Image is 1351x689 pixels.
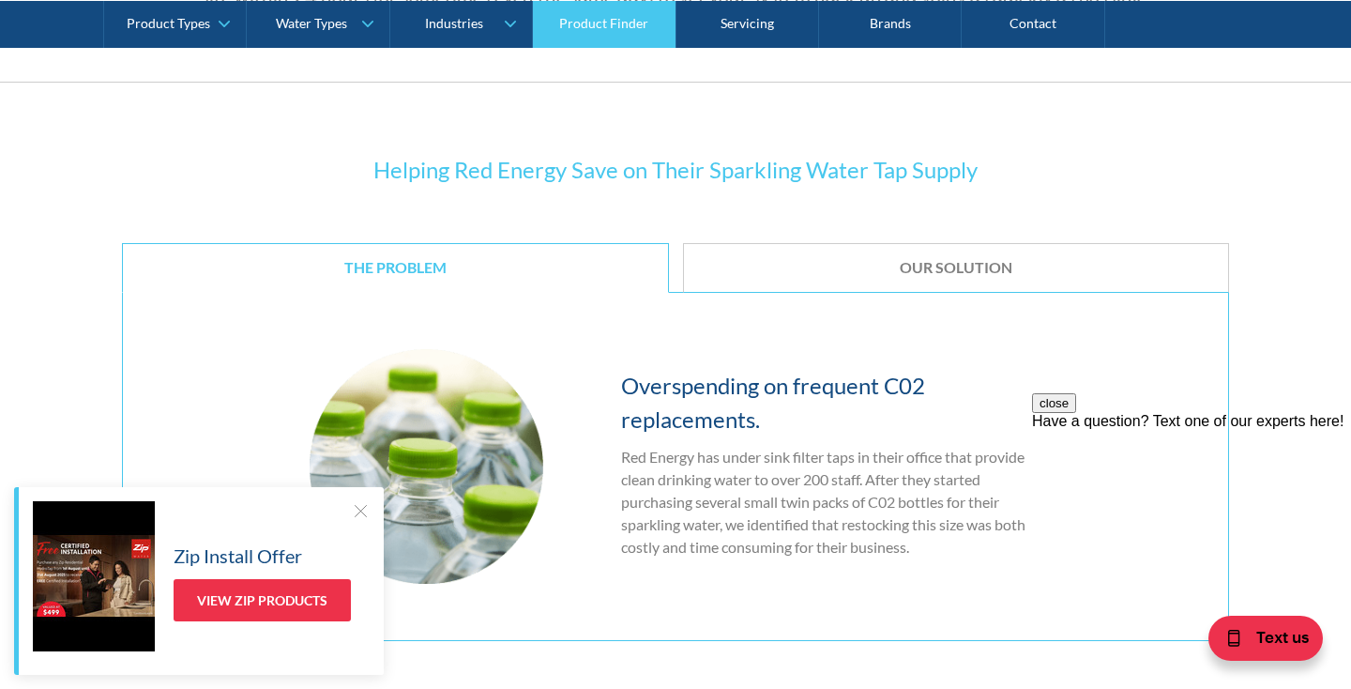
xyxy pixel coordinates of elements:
[33,501,155,651] img: Zip Install Offer
[151,258,640,278] div: The Problem
[127,15,210,31] div: Product Types
[310,349,543,583] img: the problem support image
[621,446,1041,559] p: Red Energy has under sink filter taps in their office that provide clean drinking water to over 2...
[425,15,483,31] div: Industries
[174,542,302,570] h5: Zip Install Offer
[1163,595,1351,689] iframe: podium webchat widget bubble
[712,258,1201,278] div: Our Solution
[621,369,1041,436] h4: Overspending on frequent C02 replacements.
[276,15,347,31] div: Water Types
[174,579,351,621] a: View Zip Products
[122,153,1229,187] h3: Helping Red Energy Save on Their Sparkling Water Tap Supply
[1032,393,1351,619] iframe: podium webchat widget prompt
